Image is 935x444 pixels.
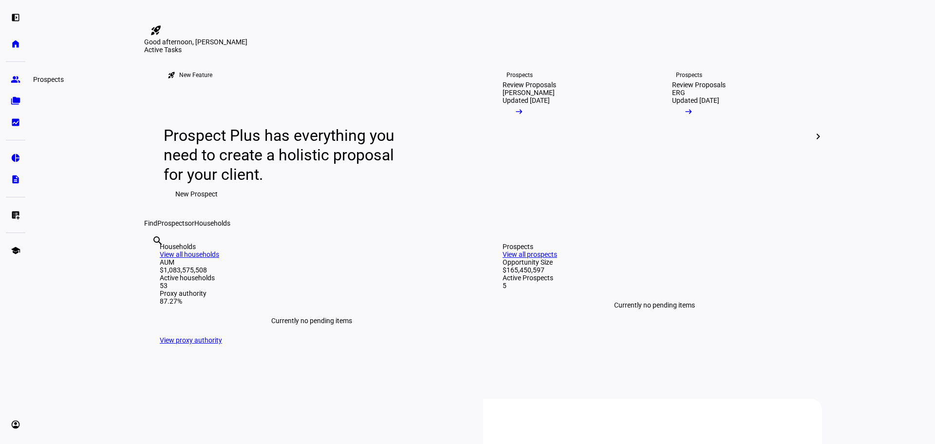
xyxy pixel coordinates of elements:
eth-mat-symbol: home [11,39,20,49]
div: Prospects [676,71,702,79]
div: Review Proposals [503,81,556,89]
eth-mat-symbol: list_alt_add [11,210,20,220]
eth-mat-symbol: group [11,75,20,84]
eth-mat-symbol: folder_copy [11,96,20,106]
div: 87.27% [160,297,464,305]
span: New Prospect [175,184,218,204]
eth-mat-symbol: bid_landscape [11,117,20,127]
div: Proxy authority [160,290,464,297]
div: Prospects [506,71,533,79]
div: Households [160,243,464,251]
a: description [6,170,25,189]
eth-mat-symbol: left_panel_open [11,13,20,22]
eth-mat-symbol: account_circle [11,420,20,429]
div: Currently no pending items [160,305,464,336]
div: Prospects [29,74,68,85]
div: Opportunity Size [503,258,806,266]
div: New Feature [179,71,212,79]
div: 5 [503,282,806,290]
a: ProspectsReview Proposals[PERSON_NAME]Updated [DATE] [487,54,649,219]
div: AUM [160,258,464,266]
input: Enter name of prospect or household [152,248,154,260]
eth-mat-symbol: pie_chart [11,153,20,163]
a: group [6,70,25,89]
mat-icon: chevron_right [812,131,824,142]
div: ERG [672,89,685,97]
div: Active households [160,274,464,282]
a: View all prospects [503,251,557,258]
a: bid_landscape [6,113,25,132]
div: Updated [DATE] [503,97,550,104]
a: View all households [160,251,219,258]
div: [PERSON_NAME] [503,89,555,97]
mat-icon: rocket_launch [168,71,175,79]
a: home [6,34,25,54]
div: $1,083,575,508 [160,266,464,274]
div: Active Prospects [503,274,806,282]
mat-icon: search [152,235,164,247]
mat-icon: arrow_right_alt [514,107,524,116]
span: Prospects [157,219,188,227]
button: New Prospect [164,184,229,204]
eth-mat-symbol: description [11,174,20,184]
mat-icon: arrow_right_alt [684,107,693,116]
mat-icon: rocket_launch [150,24,162,36]
div: $165,450,597 [503,266,806,274]
div: Good afternoon, [PERSON_NAME] [144,38,822,46]
a: View proxy authority [160,336,222,344]
div: Review Proposals [672,81,726,89]
a: folder_copy [6,91,25,111]
div: Currently no pending items [503,290,806,321]
eth-mat-symbol: school [11,246,20,255]
div: Prospects [503,243,806,251]
div: Updated [DATE] [672,97,719,104]
div: 53 [160,282,464,290]
div: Active Tasks [144,46,822,54]
span: Households [194,219,230,227]
div: Prospect Plus has everything you need to create a holistic proposal for your client. [164,126,404,184]
a: ProspectsReview ProposalsERGUpdated [DATE] [656,54,818,219]
a: pie_chart [6,148,25,168]
div: Find or [144,219,822,227]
